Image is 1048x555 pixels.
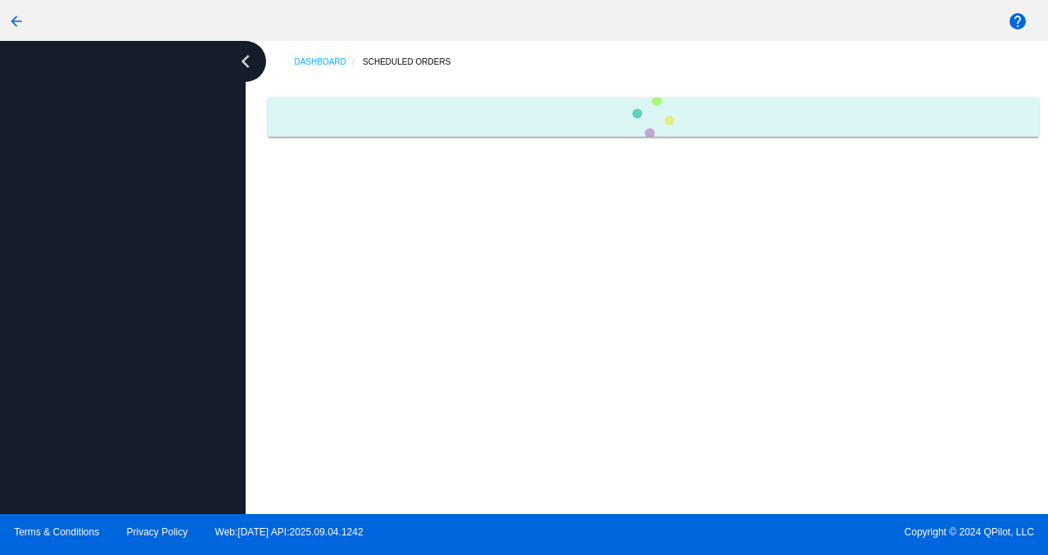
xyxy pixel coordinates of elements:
a: Web:[DATE] API:2025.09.04.1242 [215,526,364,538]
mat-icon: help [1008,11,1028,31]
a: Privacy Policy [127,526,188,538]
a: Terms & Conditions [14,526,99,538]
a: Dashboard [294,49,363,74]
i: chevron_left [233,48,259,74]
mat-icon: arrow_back [7,11,26,31]
span: Copyright © 2024 QPilot, LLC [538,526,1034,538]
a: Scheduled Orders [363,49,465,74]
